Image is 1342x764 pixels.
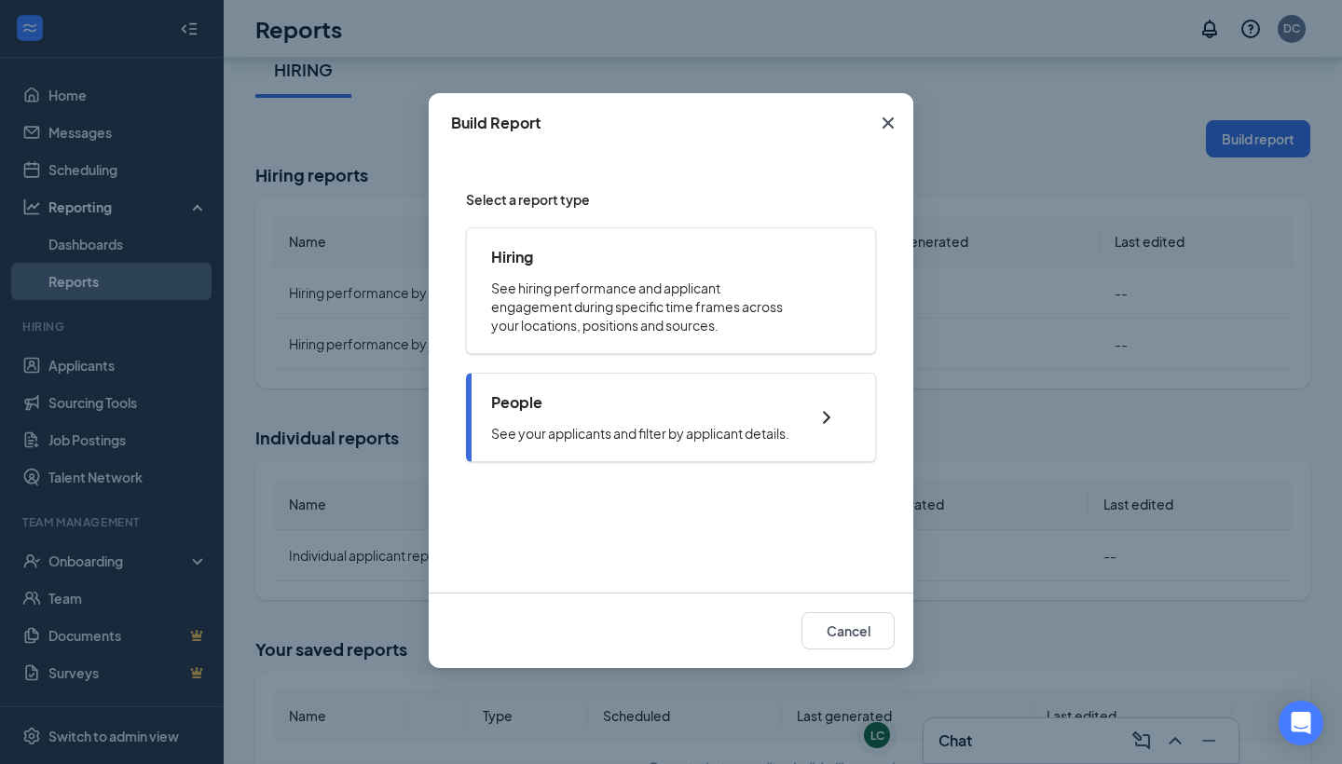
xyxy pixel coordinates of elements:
[491,247,533,267] h5: Hiring
[801,612,895,649] button: Cancel
[451,113,541,133] div: Build Report
[863,93,913,153] button: Close
[877,112,899,134] svg: Cross
[491,392,542,413] h5: People
[466,190,590,209] p: Select a report type
[491,279,801,334] p: See hiring performance and applicant engagement during specific time frames across your locations...
[491,424,789,443] p: See your applicants and filter by applicant details.
[1279,701,1323,745] div: Open Intercom Messenger
[815,406,838,429] svg: ChevronRight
